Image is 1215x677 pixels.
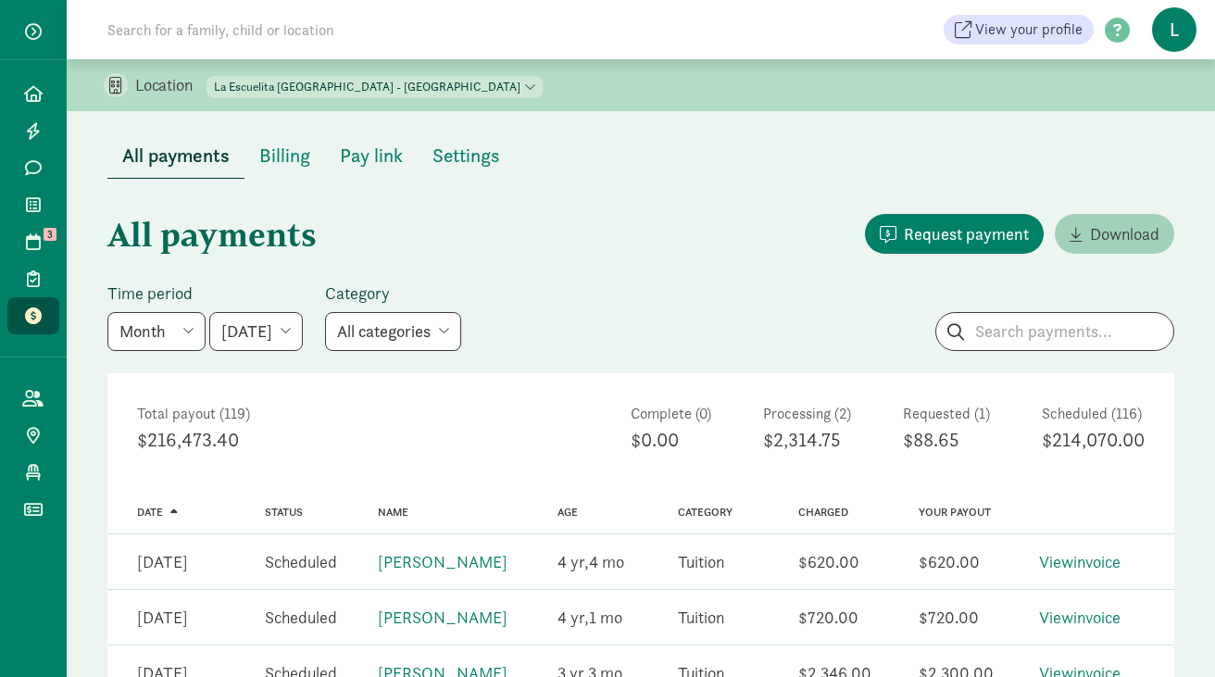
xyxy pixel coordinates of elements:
div: Tuition [678,605,724,630]
button: All payments [107,133,244,179]
span: Request payment [904,221,1029,246]
label: Time period [107,282,303,305]
span: 1 [589,607,622,628]
div: $216,473.40 [137,425,579,455]
a: Viewinvoice [1039,551,1121,572]
div: [DATE] [137,549,188,574]
button: Billing [244,133,325,178]
a: Pay link [325,145,418,167]
a: All payments [107,145,244,167]
div: $620.00 [919,549,980,574]
span: 4 [557,607,589,628]
span: Scheduled [265,607,337,628]
a: Status [265,506,303,519]
span: L [1152,7,1196,52]
div: Requested (1) [903,403,990,425]
a: Name [378,506,408,519]
h1: All payments [107,201,637,268]
span: 4 [557,551,589,572]
div: Total payout (119) [137,403,579,425]
a: Charged [798,506,848,519]
span: 3 [44,228,56,241]
div: [DATE] [137,605,188,630]
iframe: Chat Widget [1122,588,1215,677]
span: Scheduled [265,551,337,572]
a: Settings [418,145,515,167]
span: Billing [259,141,310,170]
span: Settings [432,141,500,170]
a: Download [1055,214,1174,254]
div: $0.00 [631,425,711,455]
input: Search for a family, child or location [96,11,616,48]
a: [PERSON_NAME] [378,551,507,572]
div: Tuition [678,549,724,574]
a: Your payout [919,506,991,519]
div: $214,070.00 [1042,425,1145,455]
p: Location [135,74,207,96]
a: [PERSON_NAME] [378,607,507,628]
div: $720.00 [798,605,858,630]
label: Category [325,282,461,305]
div: $88.65 [903,425,990,455]
button: Pay link [325,133,418,178]
div: $2,314.75 [763,425,851,455]
button: Settings [418,133,515,178]
a: Billing [244,145,325,167]
span: View your profile [975,19,1083,41]
div: Processing (2) [763,403,851,425]
a: Category [678,506,733,519]
a: Age [557,506,578,519]
input: Search payments... [936,313,1173,350]
span: Date [137,506,163,519]
span: Download [1090,221,1159,246]
a: Date [137,506,178,519]
span: 4 [589,551,624,572]
a: 3 [7,223,59,260]
span: Pay link [340,141,403,170]
button: Request payment [865,214,1044,254]
div: $720.00 [919,605,979,630]
div: Complete (0) [631,403,711,425]
div: Scheduled (116) [1042,403,1145,425]
div: $620.00 [798,549,859,574]
a: Viewinvoice [1039,607,1121,628]
a: View your profile [944,15,1094,44]
span: All payments [122,141,230,170]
